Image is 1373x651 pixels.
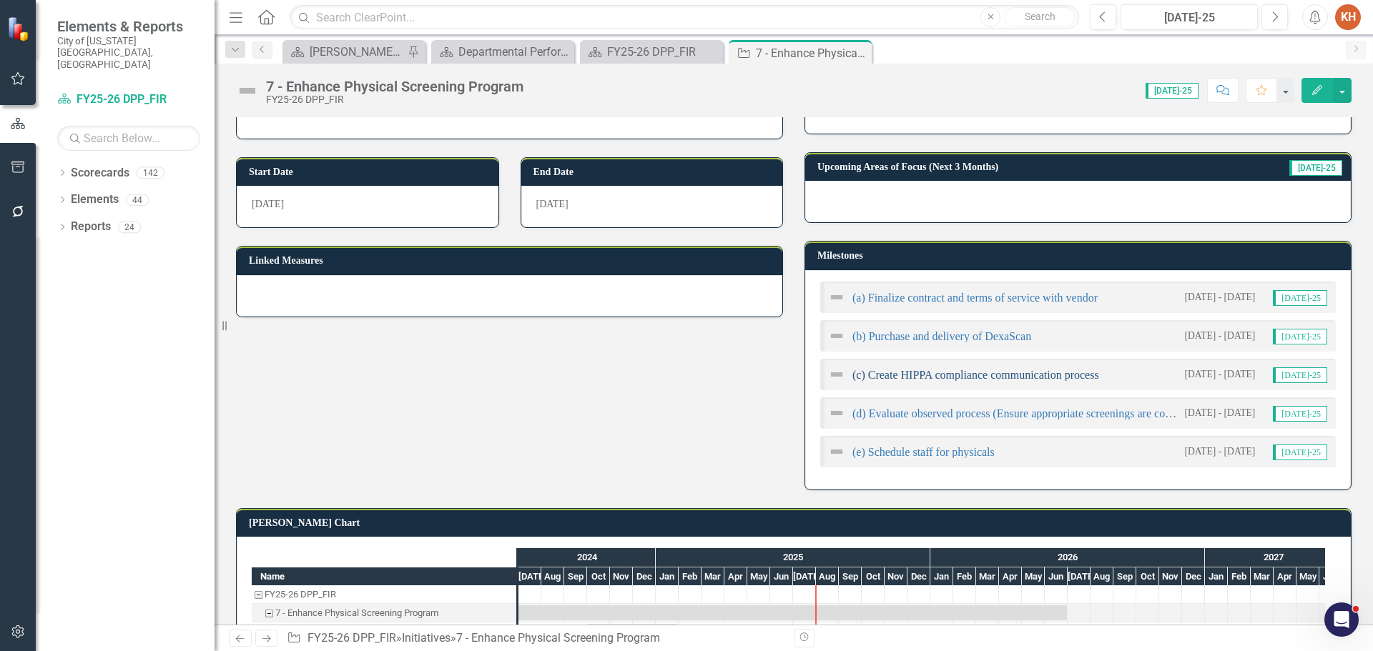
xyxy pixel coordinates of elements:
[1228,567,1251,586] div: Feb
[458,43,571,61] div: Departmental Performance Plans - 3 Columns
[885,567,907,586] div: Nov
[1146,83,1199,99] span: [DATE]-25
[71,219,111,235] a: Reports
[275,604,438,622] div: 7 - Enhance Physical Screening Program
[633,567,656,586] div: Dec
[1205,548,1342,567] div: 2027
[852,446,995,458] a: (e) Schedule staff for physicals
[852,330,1031,342] a: (b) Purchase and delivery of DexaScan
[252,622,516,641] div: Task: Start date: 2024-10-01 End date: 2025-01-31
[976,567,999,586] div: Mar
[536,199,569,209] span: [DATE]
[1184,406,1255,419] small: [DATE] - [DATE]
[518,605,1067,620] div: Task: Start date: 2024-07-01 End date: 2026-06-30
[862,567,885,586] div: Oct
[265,585,336,604] div: FY25-26 DPP_FIR
[1136,567,1159,586] div: Oct
[907,567,930,586] div: Dec
[793,567,816,586] div: Jul
[71,165,129,182] a: Scorecards
[1273,444,1327,460] span: [DATE]-25
[252,585,516,604] div: FY25-26 DPP_FIR
[852,369,1099,381] a: (c) Create HIPPA compliance communication process
[1319,567,1342,586] div: Jun
[1184,367,1255,381] small: [DATE] - [DATE]
[518,567,541,586] div: Jul
[126,194,149,206] div: 44
[930,567,953,586] div: Jan
[1004,7,1076,27] button: Search
[286,622,500,641] div: (a) Finalize contract and terms of service with vendor
[287,630,783,647] div: » »
[541,567,564,586] div: Aug
[7,16,32,41] img: ClearPoint Strategy
[584,43,719,61] a: FY25-26 DPP_FIR
[402,631,451,645] a: Initiatives
[1121,4,1258,30] button: [DATE]-25
[310,43,404,61] div: [PERSON_NAME]'s Home
[702,567,724,586] div: Mar
[249,167,491,177] h3: Start Date
[1022,567,1045,586] div: May
[307,631,396,645] a: FY25-26 DPP_FIR
[1273,406,1327,422] span: [DATE]-25
[839,567,862,586] div: Sep
[816,567,839,586] div: Aug
[852,292,1098,304] a: (a) Finalize contract and terms of service with vendor
[607,43,719,61] div: FY25-26 DPP_FIR
[1182,567,1205,586] div: Dec
[71,192,119,208] a: Elements
[724,567,747,586] div: Apr
[249,255,775,266] h3: Linked Measures
[828,289,845,306] img: Not Defined
[756,44,868,62] div: 7 - Enhance Physical Screening Program
[266,79,523,94] div: 7 - Enhance Physical Screening Program
[1296,567,1319,586] div: May
[286,43,404,61] a: [PERSON_NAME]'s Home
[828,404,845,422] img: Not Defined
[236,79,259,102] img: Not Defined
[252,567,516,585] div: Name
[999,567,1022,586] div: Apr
[118,221,141,233] div: 24
[57,91,200,108] a: FY25-26 DPP_FIR
[1273,290,1327,306] span: [DATE]-25
[252,585,516,604] div: Task: FY25-26 DPP_FIR Start date: 2024-07-01 End date: 2024-07-02
[953,567,976,586] div: Feb
[252,199,284,209] span: [DATE]
[1251,567,1274,586] div: Mar
[1205,567,1228,586] div: Jan
[57,126,200,151] input: Search Below...
[656,567,679,586] div: Jan
[679,567,702,586] div: Feb
[1273,329,1327,344] span: [DATE]-25
[435,43,571,61] a: Departmental Performance Plans - 3 Columns
[1159,567,1182,586] div: Nov
[252,604,516,622] div: Task: Start date: 2024-07-01 End date: 2026-06-30
[828,443,845,460] img: Not Defined
[770,567,793,586] div: Jun
[1091,567,1113,586] div: Aug
[533,167,776,177] h3: End Date
[747,567,770,586] div: May
[137,167,164,179] div: 142
[1045,567,1068,586] div: Jun
[828,366,845,383] img: Not Defined
[252,604,516,622] div: 7 - Enhance Physical Screening Program
[1289,160,1342,176] span: [DATE]-25
[817,161,1222,172] h3: Upcoming Areas of Focus (Next 3 Months)
[930,548,1205,567] div: 2026
[456,631,660,645] div: 7 - Enhance Physical Screening Program
[1184,444,1255,458] small: [DATE] - [DATE]
[57,35,200,70] small: City of [US_STATE][GEOGRAPHIC_DATA], [GEOGRAPHIC_DATA]
[57,18,200,35] span: Elements & Reports
[1273,367,1327,383] span: [DATE]-25
[1184,290,1255,304] small: [DATE] - [DATE]
[587,624,678,639] div: Task: Start date: 2024-10-01 End date: 2025-01-31
[266,94,523,105] div: FY25-26 DPP_FIR
[1335,4,1361,30] button: KH
[564,567,587,586] div: Sep
[852,407,1206,419] a: (d) Evaluate observed process (Ensure appropriate screenings are completed)
[828,327,845,344] img: Not Defined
